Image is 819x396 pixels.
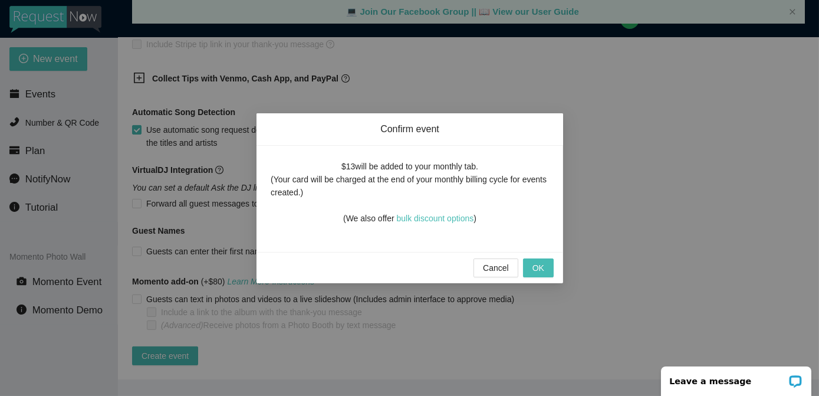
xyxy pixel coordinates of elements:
[483,261,509,274] span: Cancel
[522,258,553,277] button: OK
[271,123,549,136] span: Confirm event
[532,261,544,274] span: OK
[653,359,819,396] iframe: LiveChat chat widget
[473,258,518,277] button: Cancel
[271,173,549,199] div: (Your card will be charged at the end of your monthly billing cycle for events created.)
[343,199,476,225] div: (We also offer )
[341,160,478,173] div: $13 will be added to your monthly tab.
[396,214,473,223] a: bulk discount options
